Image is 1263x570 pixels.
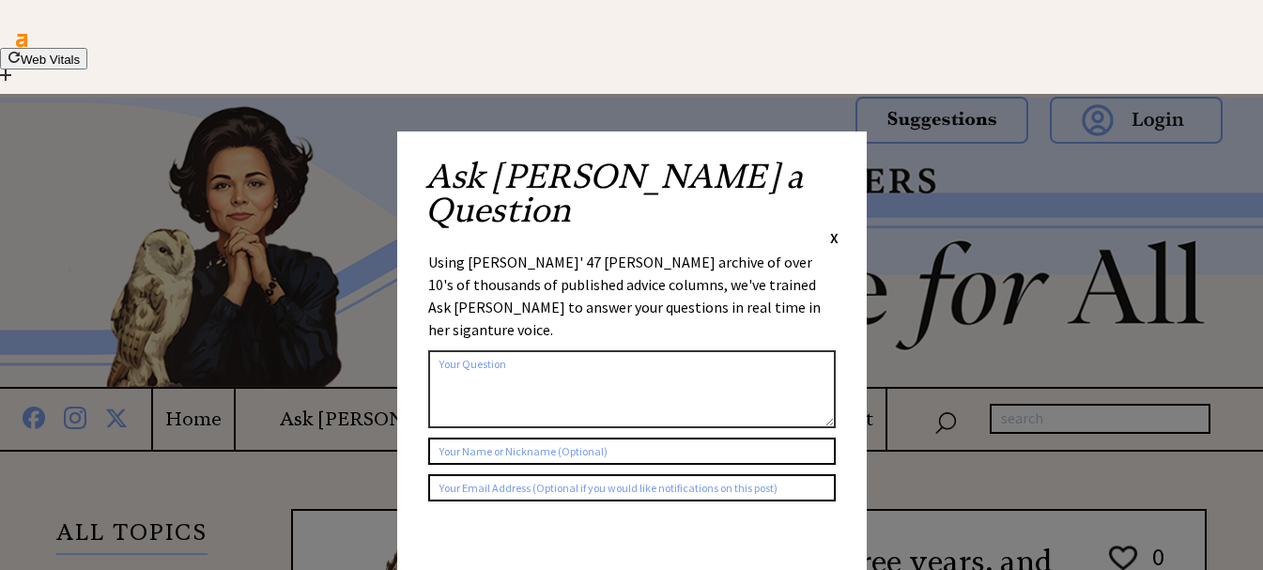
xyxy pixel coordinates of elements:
[428,438,836,465] input: Your Name or Nickname (Optional)
[428,474,836,501] input: Your Email Address (Optional if you would like notifications on this post)
[425,160,839,227] h2: Ask [PERSON_NAME] a Question
[428,251,836,341] div: Using [PERSON_NAME]' 47 [PERSON_NAME] archive of over 10's of thousands of published advice colum...
[830,228,839,247] span: X
[21,53,80,67] span: Web Vitals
